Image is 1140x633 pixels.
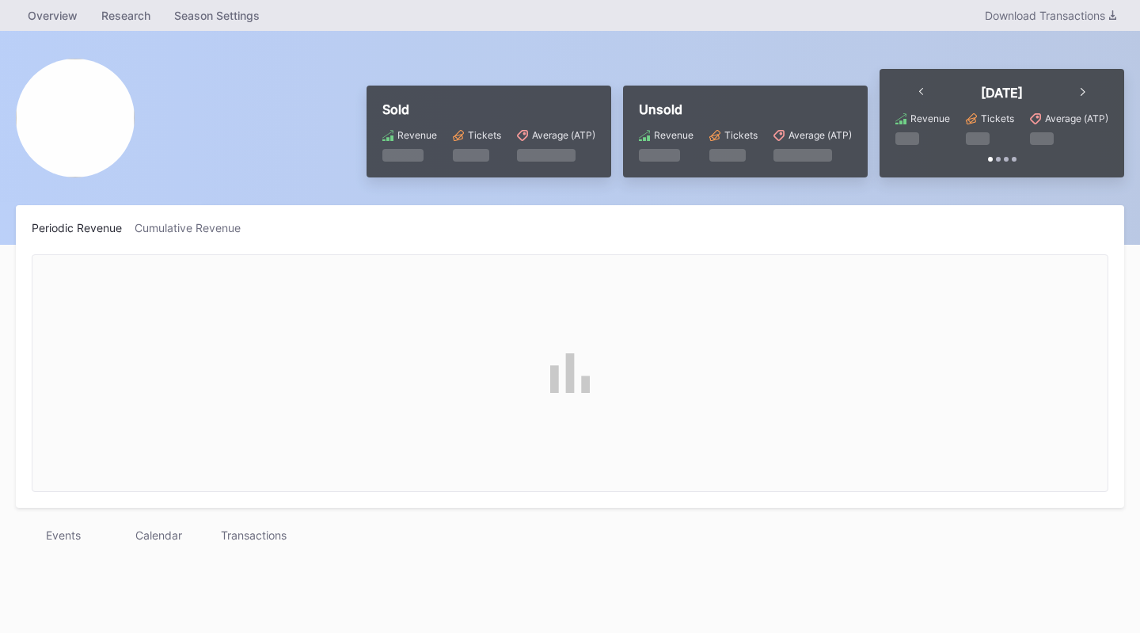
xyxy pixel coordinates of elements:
div: Tickets [468,129,501,141]
div: [DATE] [981,85,1023,101]
div: Average (ATP) [788,129,852,141]
div: Revenue [910,112,950,124]
div: Average (ATP) [1045,112,1108,124]
div: Calendar [111,524,206,547]
div: Revenue [397,129,437,141]
a: Overview [16,4,89,27]
a: Research [89,4,162,27]
div: Unsold [639,101,852,117]
div: Download Transactions [985,9,1116,22]
div: Cumulative Revenue [135,221,253,235]
div: Revenue [654,129,693,141]
div: Tickets [981,112,1014,124]
div: Events [16,524,111,547]
a: Season Settings [162,4,272,27]
div: Transactions [206,524,301,547]
div: Tickets [724,129,758,141]
div: Sold [382,101,595,117]
div: Periodic Revenue [32,221,135,235]
button: Download Transactions [977,5,1124,26]
div: Average (ATP) [532,129,595,141]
